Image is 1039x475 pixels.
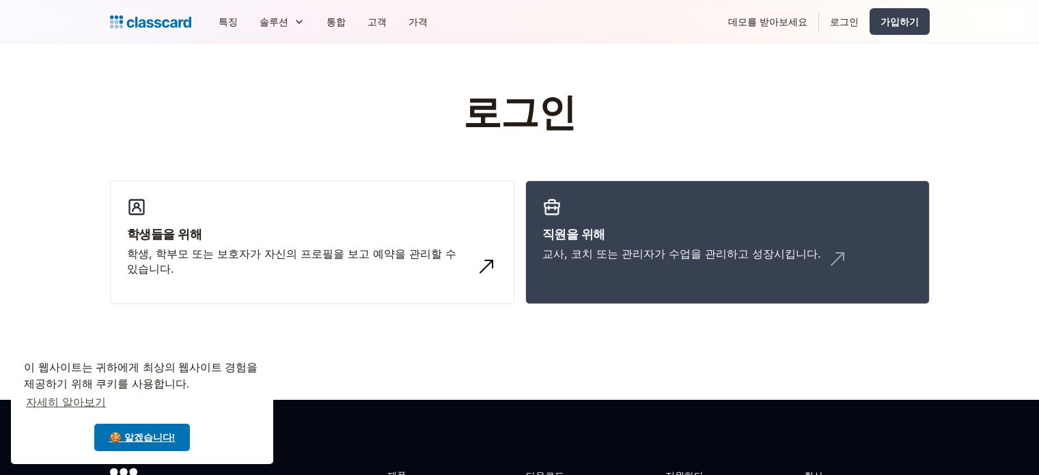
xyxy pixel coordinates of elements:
[24,392,108,413] a: 쿠키에 대해 자세히 알아보세요
[819,6,870,37] a: 로그인
[368,16,387,27] font: 고객
[830,16,859,27] font: 로그인
[881,16,919,27] font: 가입하기
[260,16,288,27] font: 솔루션
[11,347,273,464] div: 쿠키 동의
[525,180,930,305] a: 직원을 위해교사, 코치 또는 관리자가 수업을 관리하고 성장시킵니다.
[109,432,176,443] font: 🍪 알겠습니다!
[127,247,456,275] font: 학생, 학부모 또는 보호자가 자신의 프로필을 보고 예약을 관리할 수 있습니다.
[110,12,191,31] a: 집
[94,424,190,451] a: 쿠키 메시지 닫기
[249,6,316,37] div: 솔루션
[398,6,439,37] a: 가격
[26,396,105,408] font: 자세히 알아보기
[870,8,930,35] a: 가입하기
[219,16,238,27] font: 특징
[463,89,576,135] font: 로그인
[728,16,807,27] font: 데모를 받아보세요
[208,6,249,37] a: 특징
[127,227,202,241] font: 학생들을 위해
[542,247,821,260] font: 교사, 코치 또는 관리자가 수업을 관리하고 성장시킵니다.
[316,6,357,37] a: 통합
[327,16,346,27] font: 통합
[408,16,428,27] font: 가격
[717,6,818,37] a: 데모를 받아보세요
[357,6,398,37] a: 고객
[542,227,605,241] font: 직원을 위해
[24,362,258,390] font: 이 웹사이트는 귀하에게 최상의 웹사이트 경험을 제공하기 위해 쿠키를 사용합니다.
[110,180,514,305] a: 학생들을 위해학생, 학부모 또는 보호자가 자신의 프로필을 보고 예약을 관리할 수 있습니다.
